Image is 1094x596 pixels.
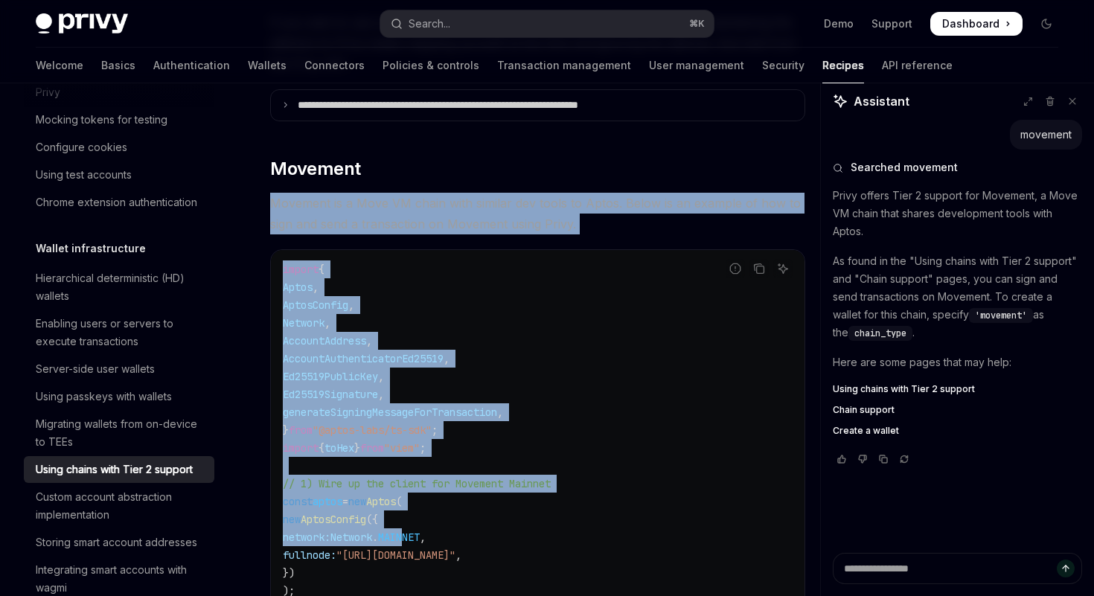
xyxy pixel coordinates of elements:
[36,269,205,305] div: Hierarchical deterministic (HD) wallets
[420,531,426,544] span: ,
[833,252,1082,342] p: As found in the "Using chains with Tier 2 support" and "Chain support" pages, you can sign and se...
[942,16,999,31] span: Dashboard
[833,187,1082,240] p: Privy offers Tier 2 support for Movement, a Move VM chain that shares development tools with Aptos.
[348,298,354,312] span: ,
[313,495,342,508] span: aptos
[342,495,348,508] span: =
[301,513,366,526] span: AptosConfig
[749,259,769,278] button: Copy the contents from the code block
[324,441,354,455] span: toHex
[313,281,319,294] span: ,
[882,48,953,83] a: API reference
[283,263,319,276] span: import
[384,441,420,455] span: "viem"
[366,495,396,508] span: Aptos
[432,423,438,437] span: ;
[324,316,330,330] span: ,
[833,383,975,395] span: Using chains with Tier 2 support
[874,452,892,467] button: Copy chat response
[319,441,324,455] span: {
[36,488,205,524] div: Custom account abstraction implementation
[833,425,1082,437] a: Create a wallet
[283,316,324,330] span: Network
[24,456,214,483] a: Using chains with Tier 2 support
[24,484,214,528] a: Custom account abstraction implementation
[833,353,1082,371] p: Here are some pages that may help:
[372,531,378,544] span: .
[319,263,324,276] span: {
[366,513,378,526] span: ({
[24,161,214,188] a: Using test accounts
[833,404,1082,416] a: Chain support
[649,48,744,83] a: User management
[36,315,205,350] div: Enabling users or servers to execute transactions
[270,157,360,181] span: Movement
[497,48,631,83] a: Transaction management
[270,193,805,234] span: Movement is a Move VM chain with similar dev tools to Aptos. Below is an example of how to sign a...
[409,15,450,33] div: Search...
[36,415,205,451] div: Migrating wallets from on-device to TEEs
[36,461,193,478] div: Using chains with Tier 2 support
[1020,127,1072,142] div: movement
[854,452,871,467] button: Vote that response was not good
[824,16,854,31] a: Demo
[24,265,214,310] a: Hierarchical deterministic (HD) wallets
[930,12,1023,36] a: Dashboard
[773,259,793,278] button: Ask AI
[383,48,479,83] a: Policies & controls
[833,553,1082,584] textarea: Ask a question...
[420,441,426,455] span: ;
[283,477,551,490] span: // 1) Wire up the client for Movement Mainnet
[283,423,289,437] span: }
[24,356,214,382] a: Server-side user wallets
[833,383,1082,395] a: Using chains with Tier 2 support
[283,495,313,508] span: const
[24,189,214,216] a: Chrome extension authentication
[833,425,899,437] span: Create a wallet
[833,452,851,467] button: Vote that response was good
[304,48,365,83] a: Connectors
[330,531,372,544] span: Network
[851,160,958,175] span: Searched movement
[354,441,360,455] span: }
[283,298,348,312] span: AptosConfig
[283,334,366,347] span: AccountAddress
[313,423,432,437] span: "@aptos-labs/ts-sdk"
[36,166,132,184] div: Using test accounts
[283,406,497,419] span: generateSigningMessageForTransaction
[36,533,197,551] div: Storing smart account addresses
[854,327,906,339] span: chain_type
[153,48,230,83] a: Authentication
[24,106,214,133] a: Mocking tokens for testing
[36,48,83,83] a: Welcome
[24,411,214,455] a: Migrating wallets from on-device to TEEs
[24,383,214,410] a: Using passkeys with wallets
[822,48,864,83] a: Recipes
[689,18,705,30] span: ⌘ K
[36,388,172,406] div: Using passkeys with wallets
[36,138,127,156] div: Configure cookies
[378,388,384,401] span: ,
[444,352,450,365] span: ,
[762,48,804,83] a: Security
[248,48,287,83] a: Wallets
[378,370,384,383] span: ,
[36,111,167,129] div: Mocking tokens for testing
[975,310,1027,321] span: 'movement'
[24,310,214,355] a: Enabling users or servers to execute transactions
[283,281,313,294] span: Aptos
[1057,560,1075,577] button: Send message
[348,495,366,508] span: new
[378,531,420,544] span: MAINNET
[497,406,503,419] span: ,
[283,441,319,455] span: import
[854,92,909,110] span: Assistant
[283,513,301,526] span: new
[833,160,1082,175] button: Searched movement
[396,495,402,508] span: (
[36,360,155,378] div: Server-side user wallets
[833,404,895,416] span: Chain support
[283,388,378,401] span: Ed25519Signature
[36,240,146,257] h5: Wallet infrastructure
[36,13,128,34] img: dark logo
